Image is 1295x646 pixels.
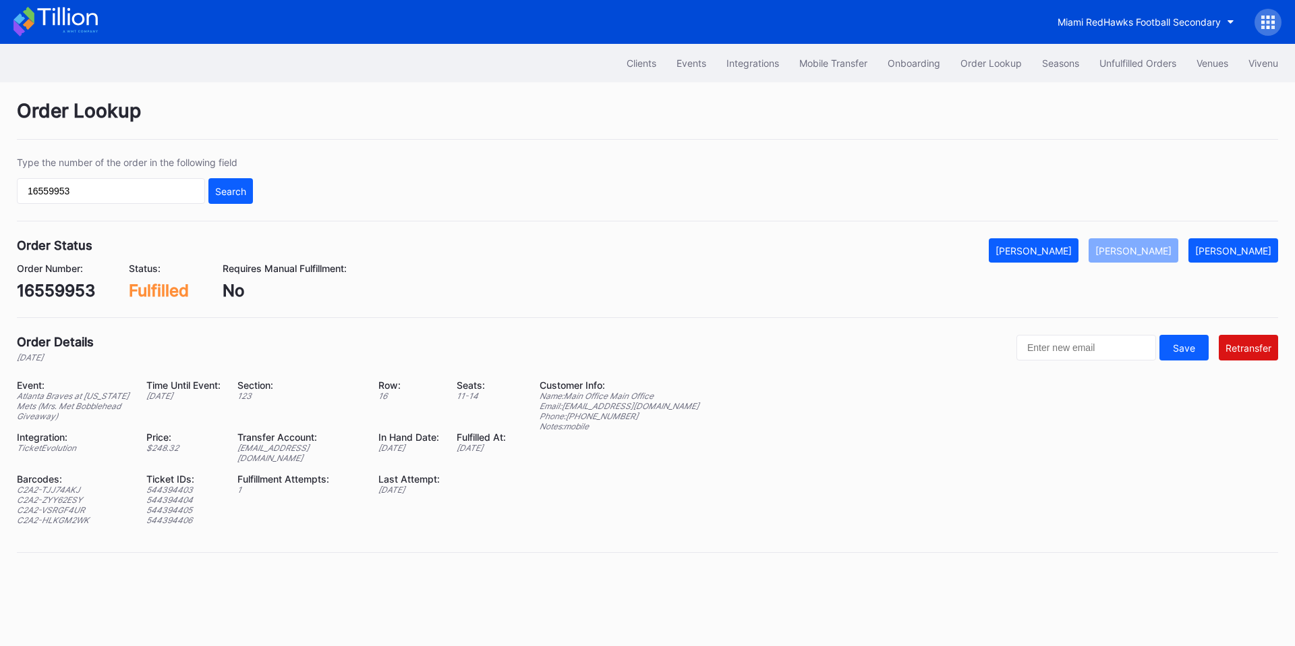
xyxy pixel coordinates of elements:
[146,391,221,401] div: [DATE]
[237,443,362,463] div: [EMAIL_ADDRESS][DOMAIN_NAME]
[989,238,1078,263] button: [PERSON_NAME]
[237,473,362,485] div: Fulfillment Attempts:
[378,443,440,453] div: [DATE]
[1058,16,1221,28] div: Miami RedHawks Football Secondary
[1173,342,1195,354] div: Save
[1032,51,1089,76] button: Seasons
[146,495,221,505] div: 544394404
[540,401,699,411] div: Email: [EMAIL_ADDRESS][DOMAIN_NAME]
[1188,238,1278,263] button: [PERSON_NAME]
[1089,51,1186,76] button: Unfulfilled Orders
[888,57,940,69] div: Onboarding
[17,391,129,421] div: Atlanta Braves at [US_STATE] Mets (Mrs. Met Bobblehead Giveaway)
[960,57,1022,69] div: Order Lookup
[17,99,1278,140] div: Order Lookup
[237,379,362,391] div: Section:
[1159,335,1209,360] button: Save
[540,391,699,401] div: Name: Main Office Main Office
[666,51,716,76] button: Events
[1195,245,1271,257] div: [PERSON_NAME]
[17,352,94,362] div: [DATE]
[1042,57,1079,69] div: Seasons
[146,515,221,525] div: 544394406
[1099,57,1176,69] div: Unfulfilled Orders
[1089,238,1178,263] button: [PERSON_NAME]
[1016,335,1156,360] input: Enter new email
[1186,51,1238,76] button: Venues
[17,263,95,274] div: Order Number:
[1095,245,1172,257] div: [PERSON_NAME]
[215,186,246,197] div: Search
[378,379,440,391] div: Row:
[1226,342,1271,354] div: Retransfer
[17,495,129,505] div: C2A2-ZYY62ESY
[950,51,1032,76] button: Order Lookup
[17,178,205,204] input: GT59662
[146,443,221,453] div: $ 248.32
[237,485,362,495] div: 1
[378,391,440,401] div: 16
[996,245,1072,257] div: [PERSON_NAME]
[540,421,699,431] div: Notes: mobile
[789,51,877,76] button: Mobile Transfer
[146,431,221,443] div: Price:
[457,443,506,453] div: [DATE]
[17,379,129,391] div: Event:
[146,485,221,495] div: 544394403
[146,505,221,515] div: 544394405
[1238,51,1288,76] button: Vivenu
[540,379,699,391] div: Customer Info:
[540,411,699,421] div: Phone: [PHONE_NUMBER]
[17,281,95,300] div: 16559953
[237,391,362,401] div: 123
[457,431,506,443] div: Fulfilled At:
[17,485,129,495] div: C2A2-TJJ74AKJ
[1047,9,1244,34] button: Miami RedHawks Football Secondary
[17,505,129,515] div: C2A2-VSRGF4UR
[457,379,506,391] div: Seats:
[616,51,666,76] button: Clients
[1197,57,1228,69] div: Venues
[457,391,506,401] div: 11 - 14
[208,178,253,204] button: Search
[716,51,789,76] button: Integrations
[677,57,706,69] div: Events
[223,263,347,274] div: Requires Manual Fulfillment:
[378,431,440,443] div: In Hand Date:
[378,485,440,495] div: [DATE]
[129,281,189,300] div: Fulfilled
[17,515,129,525] div: C2A2-HLKGM2WK
[223,281,347,300] div: No
[17,335,94,349] div: Order Details
[1219,335,1278,360] button: Retransfer
[17,443,129,453] div: TicketEvolution
[146,379,221,391] div: Time Until Event:
[1248,57,1278,69] div: Vivenu
[17,473,129,485] div: Barcodes:
[17,157,253,168] div: Type the number of the order in the following field
[129,263,189,274] div: Status:
[17,238,92,252] div: Order Status
[799,57,867,69] div: Mobile Transfer
[378,473,440,485] div: Last Attempt:
[627,57,656,69] div: Clients
[237,431,362,443] div: Transfer Account:
[17,431,129,443] div: Integration:
[726,57,779,69] div: Integrations
[146,473,221,485] div: Ticket IDs:
[877,51,950,76] button: Onboarding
